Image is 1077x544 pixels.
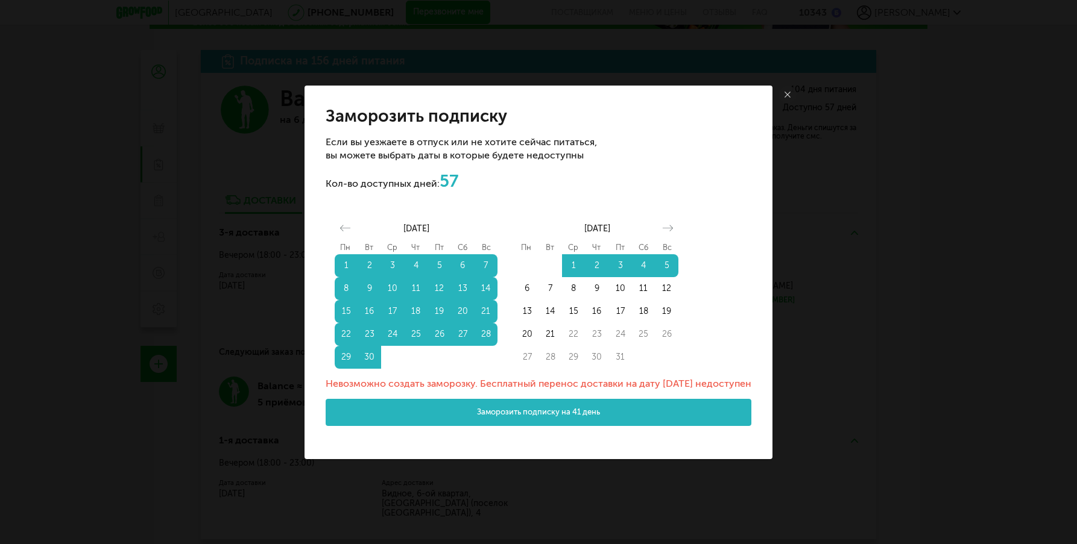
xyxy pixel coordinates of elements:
div: [DATE] [335,222,497,236]
button: 13 [516,300,539,323]
td: Choose Tuesday, September 30, 2025 as your start date. [358,346,382,369]
td: Choose Sunday, September 21, 2025 as your start date. [474,300,497,323]
button: 6 [451,254,475,277]
button: 2 [586,254,609,277]
td: Choose Thursday, September 25, 2025 as your start date. [405,323,428,346]
td: Choose Sunday, September 7, 2025 as your start date. [474,254,497,277]
button: 17 [381,300,405,323]
button: 4 [632,254,655,277]
button: Move backward to switch to the previous month. [335,220,356,236]
td: Choose Sunday, September 14, 2025 as your start date. [474,277,497,300]
button: 19 [655,300,678,323]
td: Not available. Wednesday, October 22, 2025 [562,323,586,346]
button: 23 [358,323,382,346]
td: Not available. Friday, October 31, 2025 [608,346,632,369]
button: 10 [608,277,632,300]
td: Choose Monday, September 29, 2025 as your start date. [335,346,358,369]
button: 16 [586,300,609,323]
button: 15 [335,300,358,323]
td: Not available. Tuesday, October 28, 2025 [539,346,563,369]
td: Choose Monday, September 8, 2025 as your start date. [335,277,358,300]
td: Choose Thursday, October 9, 2025 as your start date. [586,277,609,300]
button: 8 [562,277,586,300]
td: Choose Tuesday, September 16, 2025 as your start date. [358,300,382,323]
button: 24 [381,323,405,346]
button: 11 [405,277,428,300]
button: 5 [428,254,451,277]
li: Невозможно создать заморозку. Бесплатный перенос доставки на дату [DATE] недоступен [326,378,751,389]
span: 57 [440,171,458,191]
button: 29 [562,346,586,369]
td: Choose Wednesday, October 15, 2025 as your start date. [562,300,586,323]
td: Choose Saturday, October 4, 2025 as your start date. [632,254,655,277]
button: 24 [608,323,632,346]
button: 12 [655,277,678,300]
td: Not available. Monday, October 27, 2025 [516,346,539,369]
td: Choose Monday, October 6, 2025 as your start date. [516,277,539,300]
button: 20 [451,300,475,323]
td: Choose Thursday, September 4, 2025 as your start date. [405,254,428,277]
button: 6 [516,277,539,300]
button: 18 [632,300,655,323]
button: 14 [474,277,497,300]
p: Кол-во доступных дней: [326,172,597,191]
td: Choose Friday, October 10, 2025 as your start date. [608,277,632,300]
td: Choose Thursday, September 11, 2025 as your start date. [405,277,428,300]
td: Choose Saturday, September 6, 2025 as your start date. [451,254,475,277]
td: Choose Friday, September 19, 2025 as your start date. [428,300,451,323]
button: 23 [586,323,609,346]
td: Choose Friday, September 26, 2025 as your start date. [428,323,451,346]
td: Choose Saturday, October 18, 2025 as your start date. [632,300,655,323]
td: Choose Monday, September 15, 2025 as your start date. [335,300,358,323]
button: 7 [539,277,563,300]
button: 9 [358,277,382,300]
button: 17 [608,300,632,323]
button: 15 [562,300,586,323]
td: Choose Wednesday, September 17, 2025 as your start date. [381,300,405,323]
td: Choose Tuesday, October 21, 2025 as your start date. [539,323,563,346]
button: 12 [428,277,451,300]
button: 21 [539,323,563,346]
button: 26 [428,323,451,346]
td: Not available. Thursday, October 23, 2025 [586,323,609,346]
button: 30 [358,346,382,369]
td: Choose Tuesday, September 2, 2025 as your start date. [358,254,382,277]
td: Choose Wednesday, October 8, 2025 as your start date. [562,277,586,300]
button: 22 [335,323,358,346]
button: 25 [632,323,655,346]
td: Choose Sunday, September 28, 2025 as your start date. [474,323,497,346]
button: 28 [539,346,563,369]
button: 18 [405,300,428,323]
button: 7 [474,254,497,277]
td: Choose Tuesday, September 9, 2025 as your start date. [358,277,382,300]
button: 3 [608,254,632,277]
td: Not available. Wednesday, October 29, 2025 [562,346,586,369]
button: 1 [562,254,586,277]
td: Choose Monday, September 22, 2025 as your start date. [335,323,358,346]
td: Choose Thursday, September 18, 2025 as your start date. [405,300,428,323]
button: 9 [586,277,609,300]
button: 3 [381,254,405,277]
td: Choose Tuesday, September 23, 2025 as your start date. [358,323,382,346]
p: Если вы уезжаете в отпуск или не хотите сейчас питаться, вы можете выбрать даты в которые будете ... [326,136,597,162]
button: 8 [335,277,358,300]
td: Choose Tuesday, October 7, 2025 as your start date. [539,277,563,300]
td: Choose Saturday, September 20, 2025 as your start date. [451,300,475,323]
button: 4 [405,254,428,277]
button: 16 [358,300,382,323]
button: 14 [539,300,563,323]
button: 21 [474,300,497,323]
td: Choose Friday, September 12, 2025 as your start date. [428,277,451,300]
button: 20 [516,323,539,346]
td: Choose Wednesday, September 3, 2025 as your start date. [381,254,405,277]
button: Заморозить подписку на 41 день [326,399,751,426]
td: Choose Wednesday, September 24, 2025 as your start date. [381,323,405,346]
td: Not available. Thursday, October 30, 2025 [586,346,609,369]
button: 5 [655,254,678,277]
button: 13 [451,277,475,300]
button: 27 [516,346,539,369]
td: Not available. Friday, October 24, 2025 [608,323,632,346]
td: Choose Wednesday, October 1, 2025 as your start date. [562,254,586,277]
td: Not available. Sunday, October 26, 2025 [655,323,678,346]
td: Choose Monday, September 1, 2025 as your start date. [335,254,358,277]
